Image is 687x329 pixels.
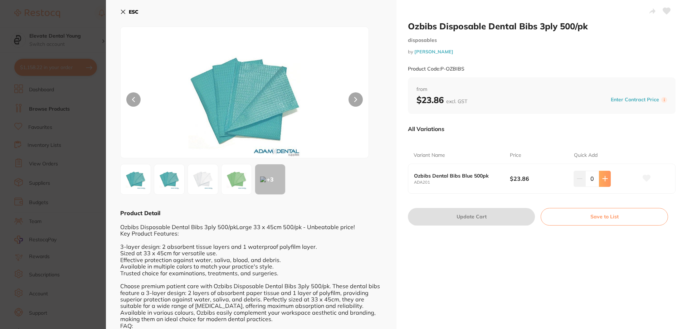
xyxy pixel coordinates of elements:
[414,180,510,185] small: ADA201
[510,152,521,159] p: Price
[408,66,464,72] small: Product Code: P-OZBIBS
[609,96,661,103] button: Enter Contract Price
[123,166,148,192] img: T1pCSUJTLmpwZw
[255,164,286,195] button: +3
[156,166,182,192] img: MS5qcGc
[408,125,444,132] p: All Variations
[120,6,138,18] button: ESC
[408,21,676,32] h2: Ozbibs Disposable Dental Bibs 3ply 500/pk
[408,49,676,54] small: by
[224,166,249,192] img: MTIuanBn
[120,209,160,217] b: Product Detail
[408,208,535,225] button: Update Cart
[414,49,453,54] a: [PERSON_NAME]
[129,9,138,15] b: ESC
[170,45,319,158] img: T1pCSUJTLmpwZw
[190,166,216,192] img: MTAuanBn
[414,173,500,179] b: Ozbibs Dental Bibs Blue 500pk
[408,37,676,43] small: disposables
[416,86,667,93] span: from
[510,175,567,183] b: $23.86
[446,98,467,105] span: excl. GST
[414,152,445,159] p: Variant Name
[255,164,285,194] div: + 3
[574,152,598,159] p: Quick Add
[661,97,667,103] label: i
[541,208,668,225] button: Save to List
[416,95,467,105] b: $23.86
